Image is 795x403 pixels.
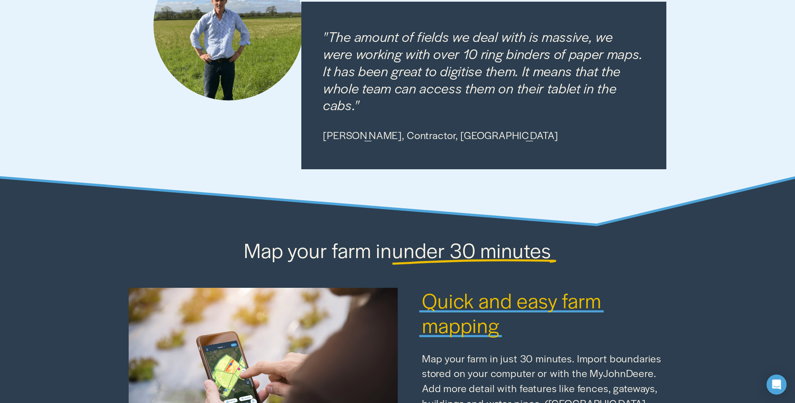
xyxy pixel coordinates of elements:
[323,27,646,114] em: "The amount of fields we deal with is massive, we were working with over 10 ring binders of paper...
[767,375,787,395] div: Open Intercom Messenger
[422,286,606,339] span: Quick and easy farm mapping
[323,128,644,143] p: [PERSON_NAME], Contractor, [GEOGRAPHIC_DATA]
[392,235,551,264] span: under 30 minutes
[104,238,691,262] h3: Map your farm in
